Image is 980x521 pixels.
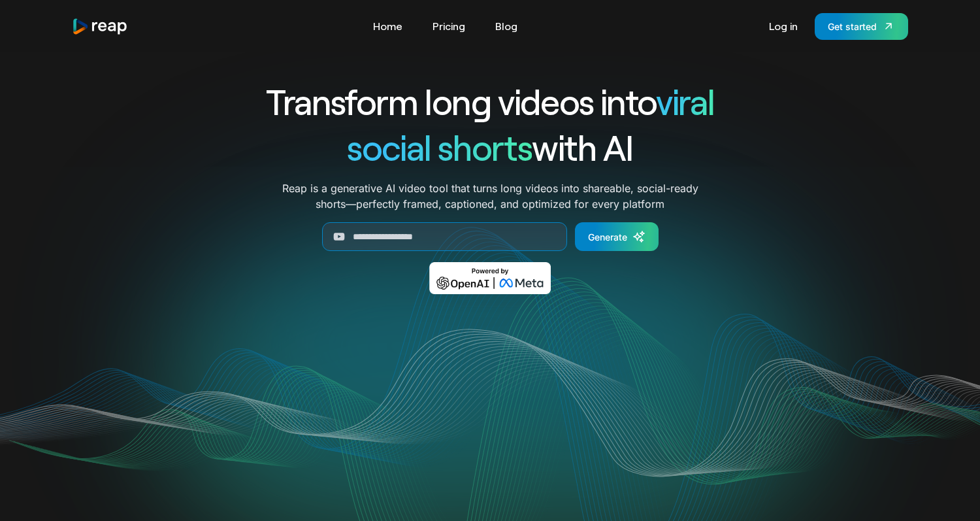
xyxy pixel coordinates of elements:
[429,262,551,294] img: Powered by OpenAI & Meta
[218,124,762,170] h1: with AI
[72,18,128,35] a: home
[489,16,524,37] a: Blog
[282,180,698,212] p: Reap is a generative AI video tool that turns long videos into shareable, social-ready shorts—per...
[828,20,877,33] div: Get started
[762,16,804,37] a: Log in
[72,18,128,35] img: reap logo
[218,222,762,251] form: Generate Form
[347,126,532,168] span: social shorts
[656,80,714,122] span: viral
[218,78,762,124] h1: Transform long videos into
[588,230,627,244] div: Generate
[575,222,659,251] a: Generate
[367,16,409,37] a: Home
[426,16,472,37] a: Pricing
[815,13,908,40] a: Get started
